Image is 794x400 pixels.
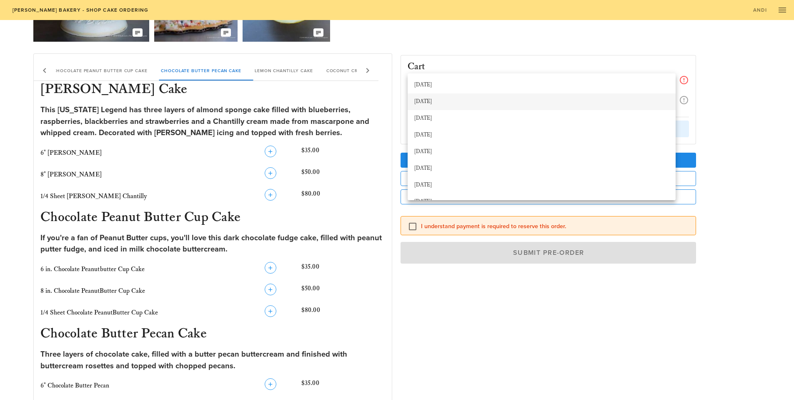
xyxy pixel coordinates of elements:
[39,81,387,99] h3: [PERSON_NAME] Cake
[300,260,387,279] div: $35.00
[320,60,389,81] div: Coconut Cream Cake
[7,4,154,16] a: [PERSON_NAME] Bakery - Shop Cake Ordering
[40,192,147,200] span: 1/4 Sheet [PERSON_NAME] Chantilly
[421,222,689,231] label: I understand payment is required to reserve this order.
[40,349,385,372] div: Three layers of chocolate cake, filled with a butter pecan buttercream and finished with buttercr...
[300,144,387,162] div: $35.00
[414,82,669,88] div: [DATE]
[407,157,690,164] span: Add a Tip
[39,325,387,344] h3: Chocolate Butter Pecan Cake
[300,282,387,300] div: $50.00
[300,187,387,206] div: $80.00
[401,189,696,204] button: Make this a Gift
[414,199,669,205] div: [DATE]
[300,304,387,322] div: $80.00
[40,149,102,157] span: 6" [PERSON_NAME]
[40,232,385,255] div: If you're a fan of Peanut Butter cups, you'll love this dark chocolate fudge cake, filled with pe...
[414,182,669,189] div: [DATE]
[300,377,387,395] div: $35.00
[46,60,154,81] div: Chocolate Peanut Butter Cup Cake
[39,209,387,227] h3: Chocolate Peanut Butter Cup Cake
[414,165,669,172] div: [DATE]
[753,7,767,13] span: Andi
[248,60,320,81] div: Lemon Chantilly Cake
[414,115,669,122] div: [DATE]
[40,309,158,317] span: 1/4 Sheet Chocolate PeanutButter Cup Cake
[154,60,248,81] div: Chocolate Butter Pecan Cake
[40,104,385,139] div: This [US_STATE] Legend has three layers of almond sponge cake filled with blueberries, raspberrie...
[414,98,669,105] div: [DATE]
[40,287,145,295] span: 8 in. Chocolate PeanutButter Cup Cake
[414,148,669,155] div: [DATE]
[748,4,772,16] a: Andi
[12,7,148,13] span: [PERSON_NAME] Bakery - Shop Cake Ordering
[40,171,102,179] span: 8" [PERSON_NAME]
[408,73,664,84] input: Preferred Time
[40,265,145,273] span: 6 in. Chocolate Peanutbutter Cup Cake
[401,242,696,264] button: Submit Pre-Order
[401,153,696,168] button: Add a Tip
[300,166,387,184] div: $50.00
[40,382,109,390] span: 6" Chocolate Butter Pecan
[414,132,669,138] div: [DATE]
[401,171,696,186] button: Add a Note
[408,62,426,72] h3: Cart
[410,249,687,257] span: Submit Pre-Order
